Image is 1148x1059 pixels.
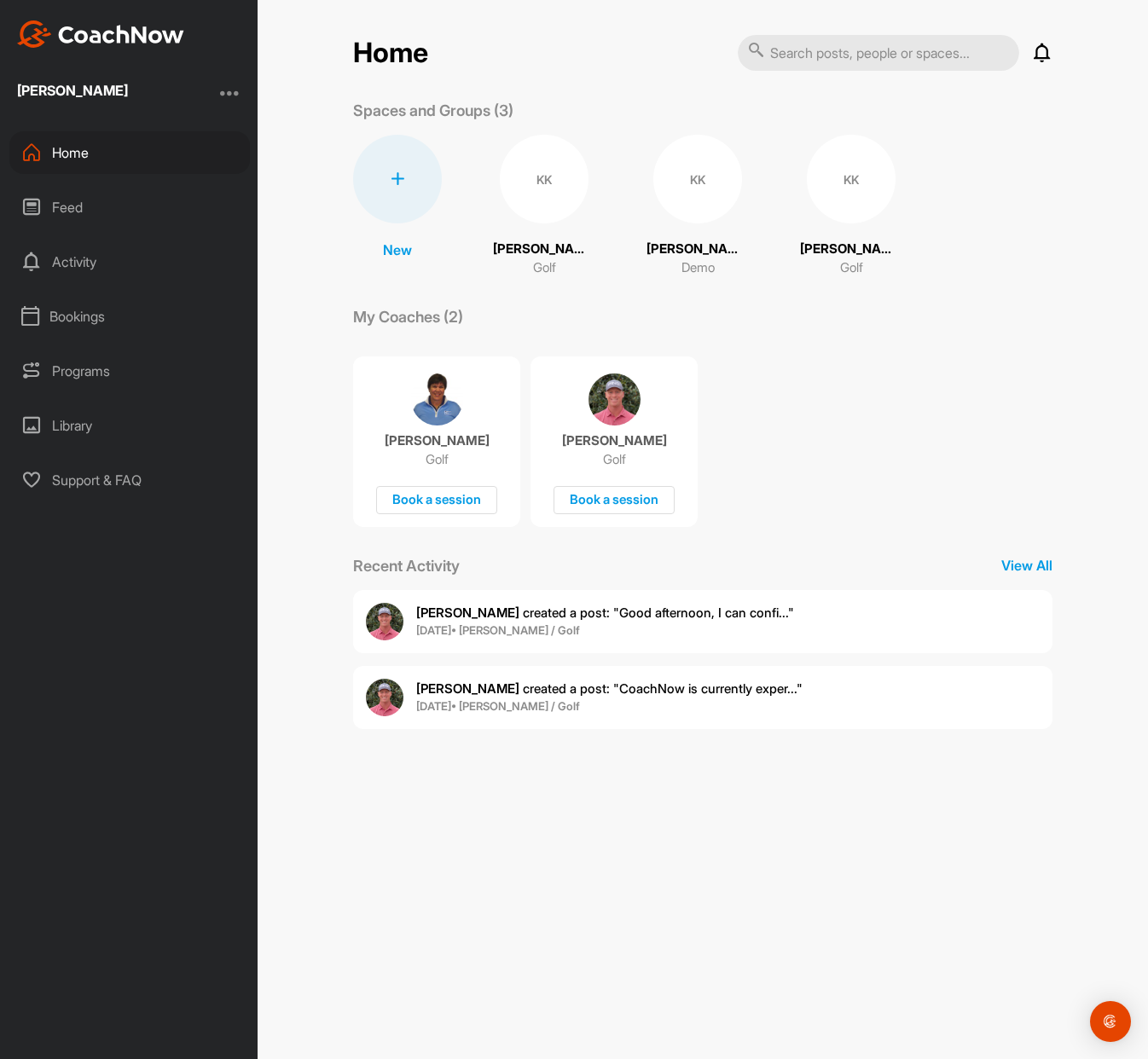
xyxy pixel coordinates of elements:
[9,186,250,229] div: Feed
[653,135,742,223] div: KK
[800,240,902,259] p: [PERSON_NAME]
[533,258,556,278] p: Golf
[416,680,803,697] span: created a post : "CoachNow is currently exper..."
[493,240,595,259] p: [PERSON_NAME]
[411,373,463,425] img: coach avatar
[9,131,250,174] div: Home
[17,20,184,48] img: CoachNow
[9,459,250,501] div: Support & FAQ
[646,135,749,278] a: KK[PERSON_NAME]Demo
[1090,1001,1131,1042] div: Open Intercom Messenger
[9,350,250,392] div: Programs
[366,603,403,640] img: user avatar
[800,135,902,278] a: KK[PERSON_NAME]Golf
[376,486,497,514] div: Book a session
[807,135,896,223] div: KK
[17,84,128,97] div: [PERSON_NAME]
[646,240,749,259] p: [PERSON_NAME]
[416,623,580,637] b: [DATE] • [PERSON_NAME] / Golf
[840,258,863,278] p: Golf
[9,240,250,283] div: Activity
[9,404,250,447] div: Library
[353,305,463,328] p: My Coaches (2)
[353,37,428,70] h2: Home
[416,605,794,621] span: created a post : "Good afternoon, I can confi..."
[500,135,588,223] div: KK
[353,554,460,577] p: Recent Activity
[385,432,490,449] p: [PERSON_NAME]
[383,240,412,260] p: New
[1001,555,1052,576] p: View All
[554,486,675,514] div: Book a session
[426,451,449,468] p: Golf
[416,680,519,697] b: [PERSON_NAME]
[562,432,667,449] p: [PERSON_NAME]
[603,451,626,468] p: Golf
[366,679,403,716] img: user avatar
[588,373,641,425] img: coach avatar
[681,258,715,278] p: Demo
[416,605,519,621] b: [PERSON_NAME]
[738,35,1019,71] input: Search posts, people or spaces...
[353,99,513,122] p: Spaces and Groups (3)
[9,295,250,338] div: Bookings
[493,135,595,278] a: KK[PERSON_NAME]Golf
[416,699,580,713] b: [DATE] • [PERSON_NAME] / Golf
